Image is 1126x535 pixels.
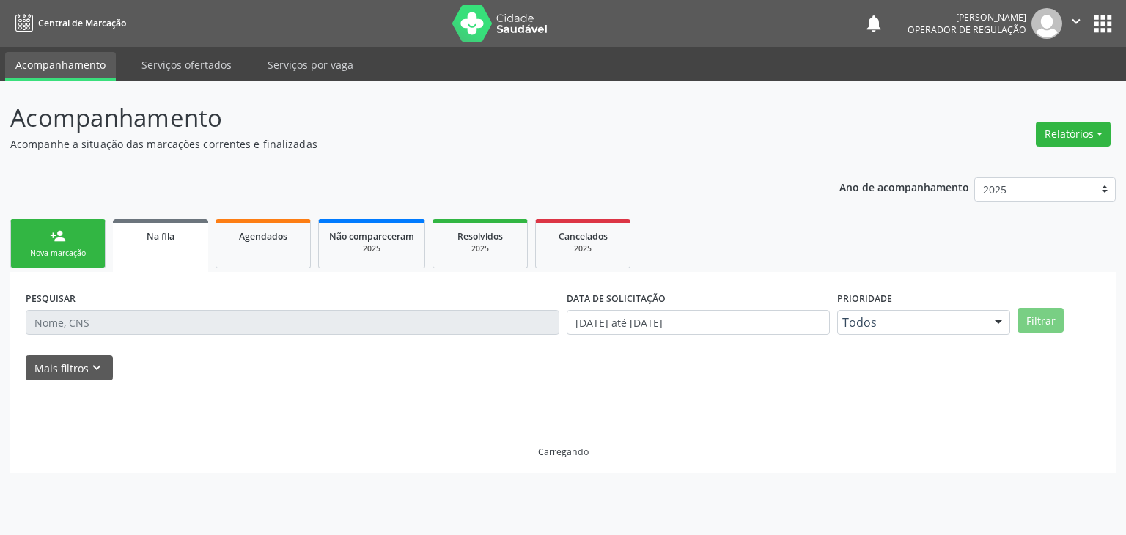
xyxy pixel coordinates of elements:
div: person_add [50,228,66,244]
span: Agendados [239,230,287,243]
a: Central de Marcação [10,11,126,35]
div: Carregando [538,446,589,458]
input: Selecione um intervalo [567,310,830,335]
button: Relatórios [1036,122,1111,147]
a: Acompanhamento [5,52,116,81]
button:  [1062,8,1090,39]
i:  [1068,13,1084,29]
label: Prioridade [837,287,892,310]
label: PESQUISAR [26,287,76,310]
p: Acompanhamento [10,100,784,136]
span: Central de Marcação [38,17,126,29]
a: Serviços por vaga [257,52,364,78]
img: img [1031,8,1062,39]
div: 2025 [444,243,517,254]
p: Acompanhe a situação das marcações correntes e finalizadas [10,136,784,152]
button: notifications [864,13,884,34]
label: DATA DE SOLICITAÇÃO [567,287,666,310]
div: 2025 [546,243,619,254]
a: Serviços ofertados [131,52,242,78]
input: Nome, CNS [26,310,559,335]
button: Filtrar [1018,308,1064,333]
span: Operador de regulação [908,23,1026,36]
button: apps [1090,11,1116,37]
span: Resolvidos [457,230,503,243]
span: Cancelados [559,230,608,243]
div: [PERSON_NAME] [908,11,1026,23]
div: 2025 [329,243,414,254]
button: Mais filtroskeyboard_arrow_down [26,355,113,381]
span: Na fila [147,230,174,243]
span: Todos [842,315,980,330]
i: keyboard_arrow_down [89,360,105,376]
p: Ano de acompanhamento [839,177,969,196]
span: Não compareceram [329,230,414,243]
div: Nova marcação [21,248,95,259]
